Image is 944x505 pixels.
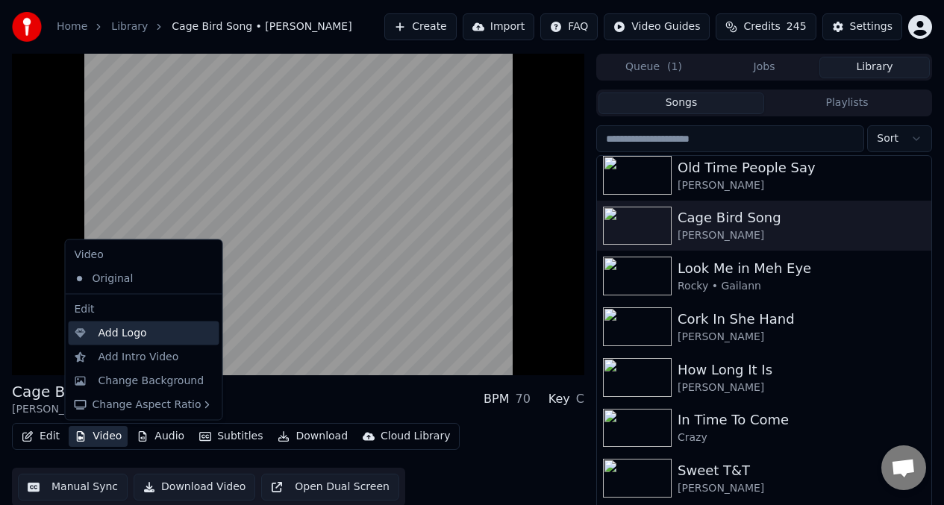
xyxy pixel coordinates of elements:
span: Credits [743,19,780,34]
button: Jobs [709,57,819,78]
button: Download [272,426,354,447]
div: Change Background [99,373,204,388]
button: Library [819,57,930,78]
div: [PERSON_NAME] [12,402,127,417]
div: Cork In She Hand [678,309,925,330]
span: ( 1 ) [667,60,682,75]
button: Video [69,426,128,447]
div: Crazy [678,430,925,445]
div: C [576,390,584,408]
div: Old Time People Say [678,157,925,178]
div: Settings [850,19,893,34]
div: Key [548,390,570,408]
div: Open chat [881,445,926,490]
div: Original [69,266,197,290]
div: Add Intro Video [99,349,179,364]
div: In Time To Come [678,410,925,430]
div: Look Me in Meh Eye [678,258,925,279]
button: Subtitles [193,426,269,447]
div: [PERSON_NAME] [678,330,925,345]
button: Open Dual Screen [261,474,399,501]
button: Import [463,13,534,40]
button: Credits245 [716,13,816,40]
div: Cage Bird Song [678,207,925,228]
button: Create [384,13,457,40]
button: Queue [598,57,709,78]
div: Video [69,243,219,267]
a: Library [111,19,148,34]
button: Download Video [134,474,255,501]
div: Edit [69,297,219,321]
div: Rocky • Gailann [678,279,925,294]
button: Audio [131,426,190,447]
button: Manual Sync [18,474,128,501]
span: Cage Bird Song • [PERSON_NAME] [172,19,351,34]
span: 245 [787,19,807,34]
span: Sort [877,131,898,146]
button: Settings [822,13,902,40]
div: [PERSON_NAME] [678,481,925,496]
div: [PERSON_NAME] [678,228,925,243]
div: How Long It Is [678,360,925,380]
a: Home [57,19,87,34]
nav: breadcrumb [57,19,352,34]
button: Edit [16,426,66,447]
div: [PERSON_NAME] [678,178,925,193]
div: Add Logo [99,325,147,340]
div: Sweet T&T [678,460,925,481]
div: Change Aspect Ratio [69,392,219,416]
div: 70 [515,390,530,408]
div: [PERSON_NAME] [678,380,925,395]
img: youka [12,12,42,42]
div: Cloud Library [381,429,450,444]
button: Video Guides [604,13,710,40]
button: Songs [598,92,764,114]
button: Playlists [764,92,930,114]
button: FAQ [540,13,598,40]
div: BPM [484,390,509,408]
div: Cage Bird Song [12,381,127,402]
